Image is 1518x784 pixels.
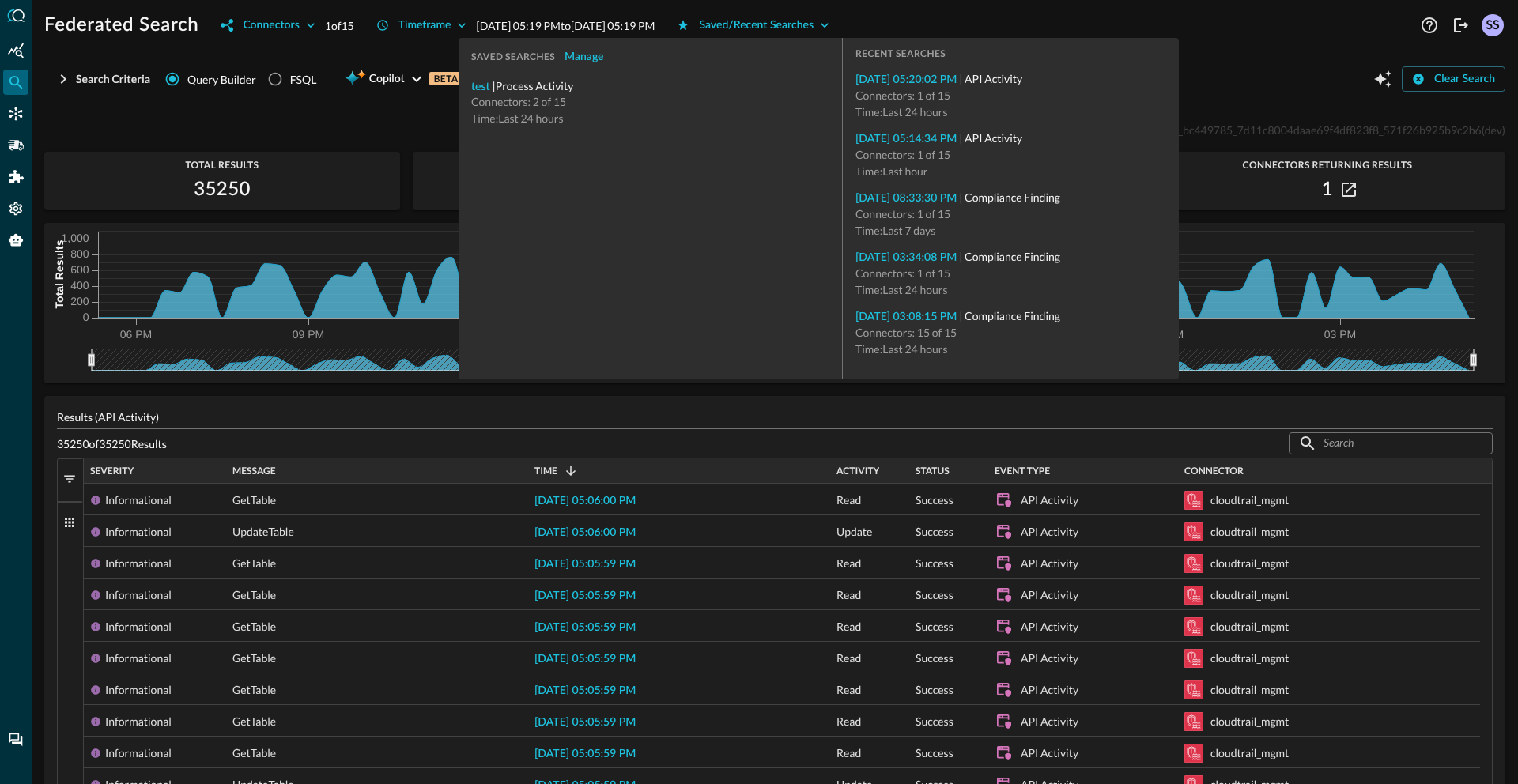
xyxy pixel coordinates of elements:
span: Message [232,465,276,477]
p: BETA [429,72,463,85]
div: cloudtrail_mgmt [1210,548,1289,579]
button: Connectors [211,13,324,38]
div: API Activity [1021,611,1078,643]
div: API Activity [1021,706,1078,737]
div: cloudtrail_mgmt [1210,484,1289,516]
div: Connectors [243,16,299,36]
button: Logout [1448,13,1474,38]
svg: Amazon Security Lake [1184,491,1203,510]
span: Connectors: 1 of 15 [855,148,950,161]
h2: 35250 [194,177,251,202]
span: (dev) [1482,123,1505,137]
h1: Federated Search [44,13,198,38]
h2: 1 [1322,177,1333,202]
span: Connectors: 1 of 15 [855,89,950,102]
span: Success [916,706,953,737]
tspan: 06 PM [120,328,152,341]
span: Connectors: 2 of 15 [471,95,566,108]
svg: Amazon Security Lake [1184,649,1203,668]
tspan: 400 [70,279,89,292]
span: GetTable [232,737,276,769]
span: Read [836,643,861,674]
span: Time: Last hour [855,164,928,178]
span: GetTable [232,579,276,611]
div: Federated Search [3,70,28,95]
p: Results (API Activity) [57,409,1493,425]
div: Saved/Recent Searches [699,16,814,36]
span: [DATE] 05:05:59 PM [534,622,636,633]
span: Severity [90,465,134,477]
a: test [471,81,490,92]
span: Success [916,737,953,769]
span: Success [916,611,953,643]
a: [DATE] 03:08:15 PM [855,311,957,322]
span: API Activity [965,131,1022,145]
span: Read [836,579,861,611]
div: API Activity [1021,643,1078,674]
div: Settings [3,196,28,221]
button: Open Query Copilot [1370,66,1395,92]
span: Read [836,706,861,737]
div: cloudtrail_mgmt [1210,674,1289,706]
span: [DATE] 05:05:59 PM [534,748,636,759]
button: Clear Search [1402,66,1505,92]
button: Help [1417,13,1442,38]
span: Time: Last 24 hours [471,111,564,125]
span: [DATE] 05:05:59 PM [534,590,636,601]
tspan: 09 PM [293,328,324,341]
svg: Amazon Security Lake [1184,712,1203,731]
div: Informational [105,737,172,769]
span: Time: Last 24 hours [855,105,948,119]
div: cloudtrail_mgmt [1210,579,1289,611]
span: | [957,131,1022,145]
tspan: 800 [70,247,89,260]
span: Compliance Finding [965,250,1060,263]
span: Compliance Finding [965,309,1060,322]
a: [DATE] 05:14:34 PM [855,134,957,145]
div: Manage [565,47,604,67]
a: [DATE] 03:34:08 PM [855,252,957,263]
span: Read [836,611,861,643]
tspan: Total Results [53,239,66,308]
div: cloudtrail_mgmt [1210,737,1289,769]
div: Informational [105,579,172,611]
div: Query Agent [3,228,28,253]
svg: Amazon Security Lake [1184,586,1203,605]
span: Update [836,516,872,548]
span: Success [916,484,953,516]
a: [DATE] 05:20:02 PM [855,74,957,85]
svg: Amazon Security Lake [1184,680,1203,699]
p: 35250 of 35250 Results [57,435,167,452]
span: | [957,72,1022,85]
tspan: 1,000 [61,232,89,244]
span: Success [916,579,953,611]
div: Search Criteria [76,70,150,89]
span: Time: Last 24 hours [855,342,948,356]
div: FSQL [290,71,317,88]
button: Manage [555,44,614,70]
button: Search Criteria [44,66,160,92]
span: GetTable [232,674,276,706]
span: Status [916,465,950,477]
span: RECENT SEARCHES [855,47,946,59]
span: Success [916,643,953,674]
div: Chat [3,727,28,752]
span: Connectors Selected [413,160,768,171]
div: Pipelines [3,133,28,158]
div: Clear Search [1434,70,1495,89]
span: Connectors: 1 of 15 [855,266,950,280]
div: Addons [4,164,29,190]
svg: Amazon Security Lake [1184,554,1203,573]
div: cloudtrail_mgmt [1210,643,1289,674]
span: Read [836,674,861,706]
tspan: 600 [70,263,89,276]
span: | [957,309,1059,322]
a: [DATE] 08:33:30 PM [855,193,957,204]
div: cloudtrail_mgmt [1210,611,1289,643]
button: Saved/Recent Searches [667,13,839,38]
svg: Amazon Security Lake [1184,522,1203,541]
div: Informational [105,643,172,674]
span: SAVED SEARCHES [471,51,555,62]
span: Time: Last 7 days [855,224,935,237]
span: API Activity [965,72,1022,85]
